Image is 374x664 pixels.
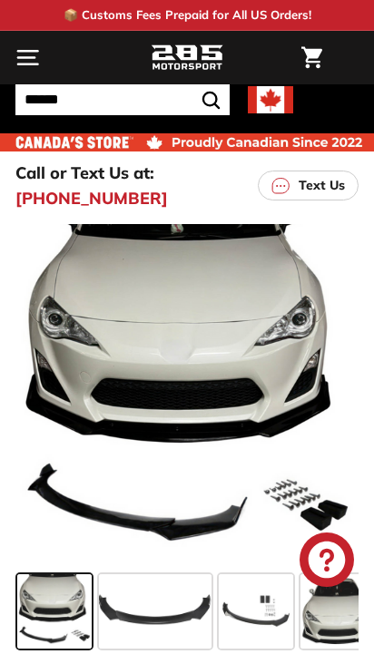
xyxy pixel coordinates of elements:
inbox-online-store-chat: Shopify online store chat [294,532,359,591]
p: Call or Text Us at: [15,161,154,185]
a: [PHONE_NUMBER] [15,186,168,210]
p: 📦 Customs Fees Prepaid for All US Orders! [64,6,311,24]
a: Text Us [258,171,359,200]
a: Cart [292,32,331,83]
img: Logo_285_Motorsport_areodynamics_components [151,43,223,73]
p: Text Us [299,176,345,195]
input: Search [15,84,230,115]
